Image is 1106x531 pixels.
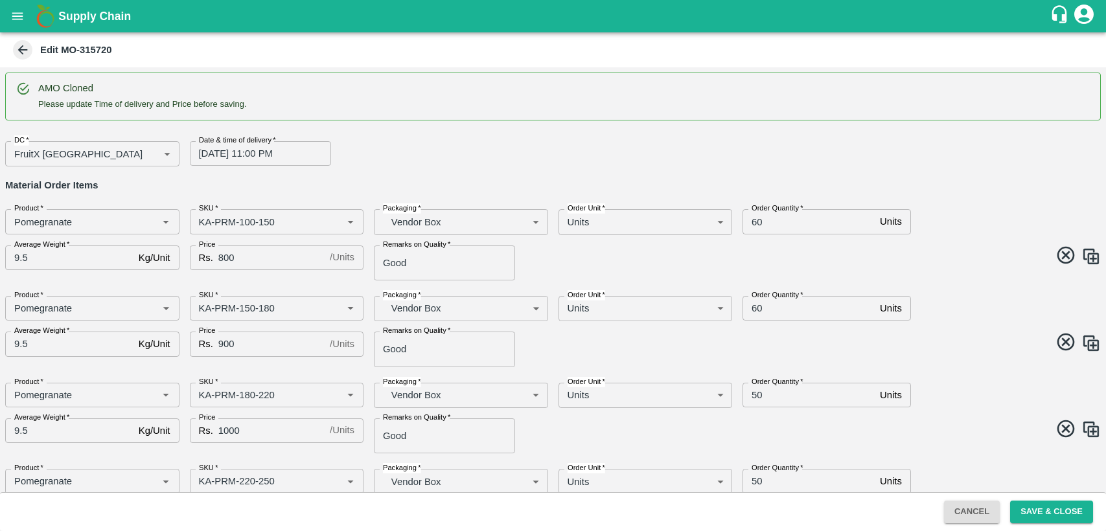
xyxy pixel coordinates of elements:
p: Kg/Unit [139,251,170,265]
label: SKU [199,203,218,214]
input: 0 [5,245,133,270]
label: Packaging [383,377,421,387]
button: Open [342,473,359,490]
p: Rs. [199,337,213,351]
label: Average Weight [14,240,69,250]
input: 0 [218,332,325,356]
label: Packaging [383,203,421,214]
p: Units [880,214,902,229]
button: Open [157,300,174,317]
strong: Material Order Items [5,180,98,190]
label: Remarks on Quality [383,240,450,250]
a: Supply Chain [58,7,1050,25]
p: Vendor Box [391,215,527,229]
p: Units [568,215,590,229]
button: Open [342,213,359,230]
b: Edit MO-315720 [40,45,112,55]
label: Date & time of delivery [199,135,276,146]
label: Price [199,412,215,423]
label: Order Quantity [752,290,803,300]
label: Product [14,463,43,473]
label: Order Quantity [752,463,803,473]
label: Order Unit [568,377,605,387]
p: Units [568,388,590,402]
label: Remarks on Quality [383,326,450,336]
b: Supply Chain [58,10,131,23]
div: Please update Time of delivery and Price before saving. [38,77,247,116]
label: Product [14,377,43,387]
button: Open [157,387,174,403]
div: customer-support [1050,5,1072,28]
label: Order Quantity [752,377,803,387]
div: account of current user [1072,3,1096,30]
label: Product [14,290,43,300]
input: 0 [743,383,875,407]
label: Price [199,240,215,250]
img: logo [32,3,58,29]
label: Order Unit [568,463,605,473]
p: Units [880,388,902,402]
p: Rs. [199,424,213,438]
input: Choose date, selected date is Aug 23, 2025 [190,141,322,166]
label: Average Weight [14,326,69,336]
input: 0 [5,332,133,356]
p: Kg/Unit [139,424,170,438]
p: Units [568,301,590,315]
label: Order Unit [568,203,605,214]
button: Open [157,473,174,490]
label: Packaging [383,290,421,300]
p: Units [880,474,902,488]
label: Product [14,203,43,214]
button: Save & Close [1010,501,1093,523]
p: Units [568,475,590,489]
div: AMO Cloned [38,81,247,95]
input: 0 [743,209,875,234]
label: Price [199,326,215,336]
label: Remarks on Quality [383,412,450,423]
p: Vendor Box [391,475,527,489]
label: SKU [199,463,218,473]
input: 0 [218,418,325,443]
label: Average Weight [14,412,69,423]
button: Cancel [944,501,1000,523]
p: Rs. [199,251,213,265]
input: 0 [743,469,875,493]
img: CloneIcon [1081,247,1101,266]
button: Open [157,213,174,230]
label: Packaging [383,463,421,473]
label: SKU [199,290,218,300]
p: Vendor Box [391,388,527,402]
img: CloneIcon [1081,333,1101,353]
p: FruitX [GEOGRAPHIC_DATA] [14,147,143,161]
label: DC [14,135,29,146]
input: 0 [743,296,875,321]
p: Kg/Unit [139,337,170,351]
input: 0 [218,245,325,270]
button: Open [342,300,359,317]
label: SKU [199,377,218,387]
input: 0 [5,418,133,443]
button: open drawer [3,1,32,31]
label: Order Quantity [752,203,803,214]
p: Vendor Box [391,301,527,315]
p: Units [880,301,902,315]
img: CloneIcon [1081,420,1101,439]
button: Open [342,387,359,403]
label: Order Unit [568,290,605,300]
